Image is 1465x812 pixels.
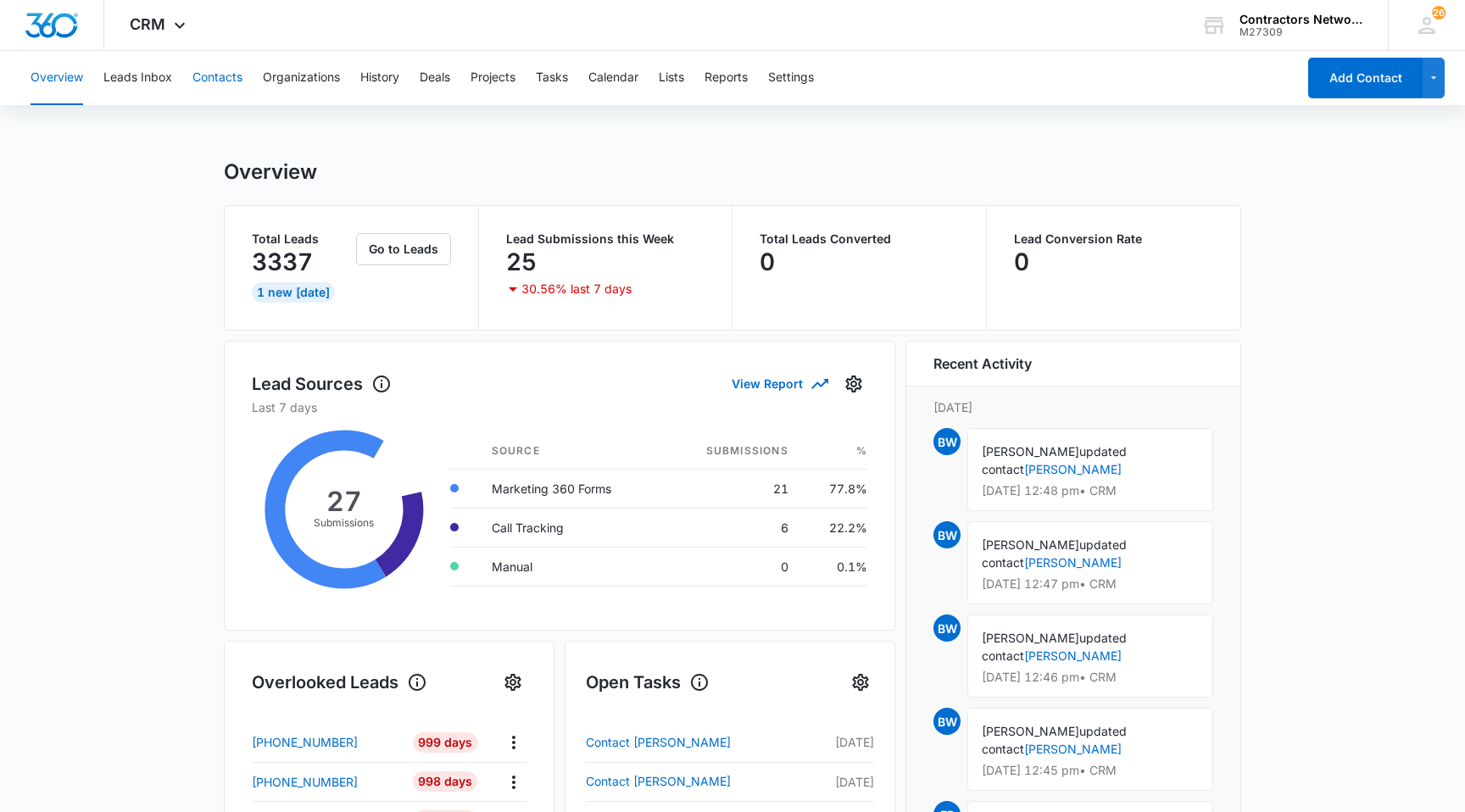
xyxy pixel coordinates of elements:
[982,485,1199,497] p: [DATE] 12:48 pm • CRM
[1024,742,1122,756] a: [PERSON_NAME]
[982,444,1079,459] span: [PERSON_NAME]
[478,508,664,547] td: Call Tracking
[802,508,867,547] td: 22.2%
[982,765,1199,776] p: [DATE] 12:45 pm • CRM
[933,428,961,455] span: BW
[982,631,1079,645] span: [PERSON_NAME]
[252,248,313,275] p: 3337
[31,51,83,105] button: Overview
[840,370,867,398] button: Settings
[478,433,664,470] th: Source
[760,233,959,245] p: Total Leads Converted
[1014,233,1214,245] p: Lead Conversion Rate
[933,398,1213,416] p: [DATE]
[500,729,526,755] button: Actions
[760,248,775,275] p: 0
[478,469,664,508] td: Marketing 360 Forms
[982,578,1199,590] p: [DATE] 12:47 pm • CRM
[1239,26,1363,38] div: account id
[659,51,684,105] button: Lists
[768,51,814,105] button: Settings
[356,233,451,265] button: Go to Leads
[802,547,867,586] td: 0.1%
[521,283,632,295] p: 30.56% last 7 days
[420,51,450,105] button: Deals
[813,733,874,751] p: [DATE]
[1239,13,1363,26] div: account name
[1014,248,1029,275] p: 0
[847,669,874,696] button: Settings
[192,51,242,105] button: Contacts
[252,371,392,397] h1: Lead Sources
[252,733,358,751] p: [PHONE_NUMBER]
[252,733,400,751] a: [PHONE_NUMBER]
[813,773,874,791] p: [DATE]
[252,398,867,416] p: Last 7 days
[252,233,353,245] p: Total Leads
[536,51,568,105] button: Tasks
[663,547,801,586] td: 0
[732,369,827,398] button: View Report
[1308,58,1423,98] button: Add Contact
[663,469,801,508] td: 21
[982,724,1079,738] span: [PERSON_NAME]
[933,615,961,642] span: BW
[1432,6,1446,19] span: 26
[933,353,1032,374] h6: Recent Activity
[478,547,664,586] td: Manual
[130,15,165,33] span: CRM
[588,51,638,105] button: Calendar
[663,433,801,470] th: Submissions
[252,773,358,791] p: [PHONE_NUMBER]
[705,51,748,105] button: Reports
[263,51,340,105] button: Organizations
[500,769,526,795] button: Actions
[933,521,961,548] span: BW
[802,469,867,508] td: 77.8%
[252,282,335,303] div: 1 New [DATE]
[586,771,813,792] a: Contact [PERSON_NAME]
[499,669,526,696] button: Settings
[586,670,710,695] h1: Open Tasks
[413,771,477,792] div: 998 Days
[252,670,427,695] h1: Overlooked Leads
[1432,6,1446,19] div: notifications count
[224,159,317,185] h1: Overview
[663,508,801,547] td: 6
[360,51,399,105] button: History
[982,671,1199,683] p: [DATE] 12:46 pm • CRM
[506,248,537,275] p: 25
[1024,462,1122,476] a: [PERSON_NAME]
[506,233,705,245] p: Lead Submissions this Week
[413,732,477,753] div: 999 Days
[252,773,400,791] a: [PHONE_NUMBER]
[471,51,515,105] button: Projects
[933,708,961,735] span: BW
[1024,648,1122,663] a: [PERSON_NAME]
[356,242,451,256] a: Go to Leads
[982,537,1079,552] span: [PERSON_NAME]
[1024,555,1122,570] a: [PERSON_NAME]
[586,732,813,753] a: Contact [PERSON_NAME]
[103,51,172,105] button: Leads Inbox
[802,433,867,470] th: %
